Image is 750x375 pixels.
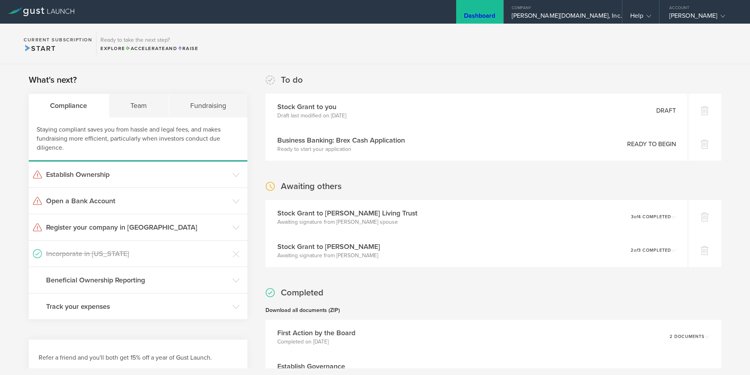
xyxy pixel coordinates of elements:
[277,139,405,149] h3: Business Banking: Brex Cash Application
[39,353,238,362] h3: Refer a friend and you'll both get 15% off a year of Gust Launch.
[109,94,169,117] div: Team
[29,94,109,117] div: Compliance
[281,74,303,86] h2: To do
[29,117,247,162] div: Staying compliant saves you from hassle and legal fees, and makes fundraising more efficient, par...
[277,260,380,267] p: Awaiting signature from [PERSON_NAME]
[512,12,614,24] div: [PERSON_NAME][DOMAIN_NAME], Inc.
[662,342,697,347] p: 2 documents
[24,37,92,42] h2: Current Subscription
[277,249,380,260] h3: Stock Grant to [PERSON_NAME]
[46,169,228,180] h3: Establish Ownership
[46,196,228,206] h3: Open a Bank Account
[281,185,342,196] h2: Awaiting others
[711,337,750,375] iframe: Chat Widget
[24,44,56,53] span: Start
[281,295,323,306] h2: Completed
[622,143,675,153] div: Ready to Begin
[277,149,405,157] p: Ready to start your application
[464,12,496,24] div: Dashboard
[46,275,228,285] h3: Beneficial Ownership Reporting
[669,12,736,24] div: [PERSON_NAME]
[177,46,198,51] span: Raise
[277,112,346,120] p: Draft last modified on [DATE]
[277,102,346,112] h3: Stock Grant to you
[46,249,228,259] h3: Incorporate in [US_STATE]
[265,315,340,321] a: Download all documents (ZIP)
[626,256,630,261] em: of
[125,46,165,51] span: Accelerate
[125,46,178,51] span: and
[277,212,418,222] h3: Stock Grant to [PERSON_NAME] Living Trust
[29,74,77,86] h2: What's next?
[623,219,663,223] p: 3 4 completed
[46,222,228,232] h3: Register your company in [GEOGRAPHIC_DATA]
[100,37,198,43] h3: Ready to take the next step?
[100,45,198,52] div: Explore
[277,346,355,354] p: Completed on [DATE]
[265,94,688,127] div: Stock Grant to youDraft last modified on [DATE]Draft
[626,218,630,223] em: of
[46,301,228,312] h3: Track your expenses
[277,336,355,346] h3: First Action by the Board
[623,256,663,260] p: 2 3 completed
[169,94,248,117] div: Fundraising
[630,12,651,24] div: Help
[265,131,688,165] div: Business Banking: Brex Cash ApplicationReady to start your applicationReady to Begin
[277,222,418,230] p: Awaiting signature from [PERSON_NAME] spouse
[96,32,202,56] div: Ready to take the next step?ExploreAccelerateandRaise
[646,106,675,116] div: Draft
